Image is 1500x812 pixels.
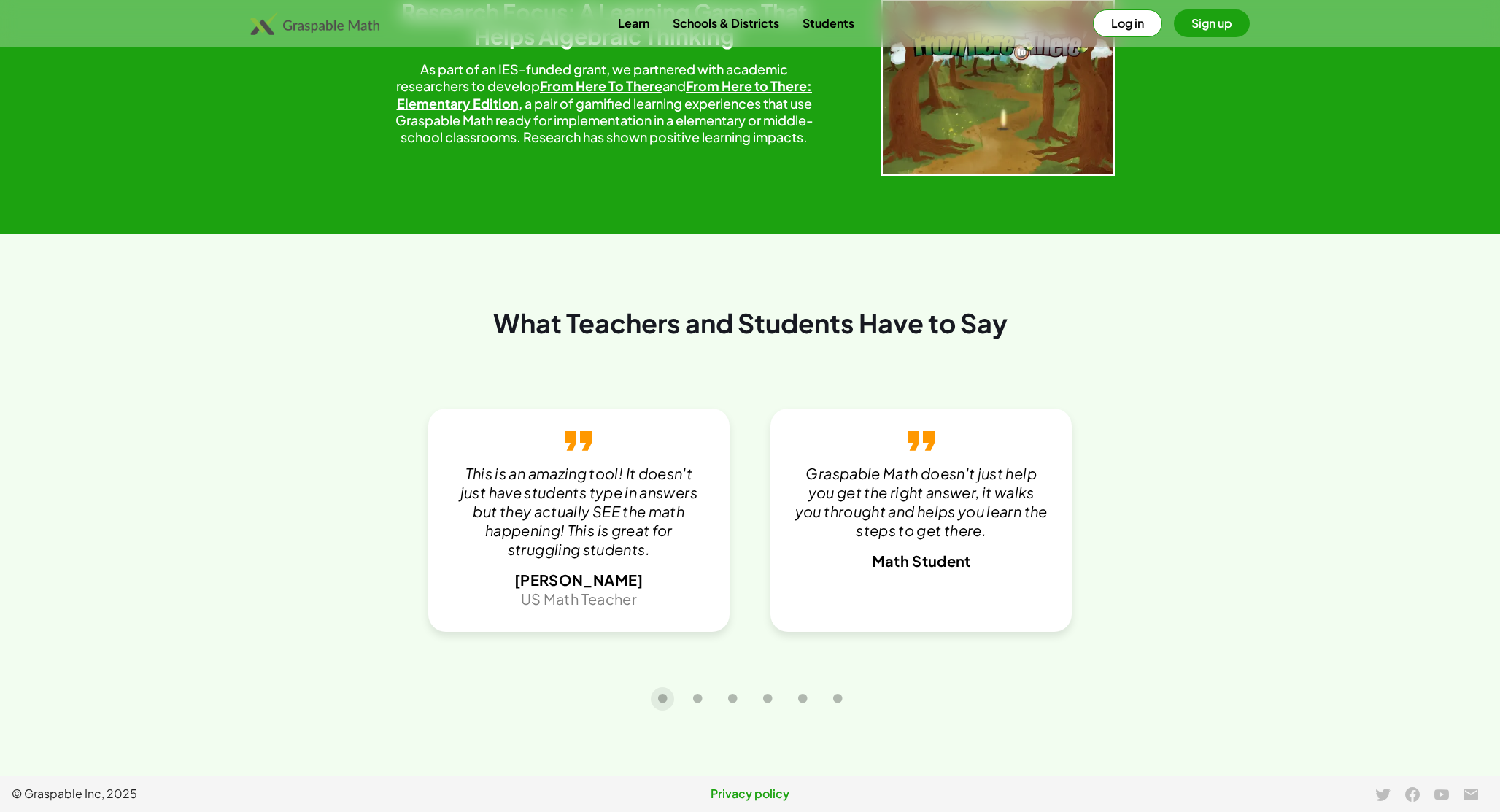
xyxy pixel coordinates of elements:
[826,687,849,711] button: Carousel slide 6 of 6
[756,687,779,711] button: Carousel slide 4 of 6
[721,687,744,711] button: Carousel slide 3 of 6
[1093,9,1162,37] button: Log in
[794,464,1048,540] p: Graspable Math doesn't just help you get the right answer, it walks you throught and helps you le...
[452,464,706,559] p: This is an amazing tool! It doesn't just have students type in answers but they actually SEE the ...
[504,785,997,803] a: Privacy policy
[1174,9,1250,37] button: Sign up
[540,77,662,94] a: From Here To There
[686,687,709,711] button: Carousel slide 2 of 6
[514,571,643,589] span: [PERSON_NAME]
[12,785,504,803] span: © Graspable Inc, 2025
[248,234,1252,347] div: What Teachers and Students Have to Say
[661,9,791,36] a: Schools & Districts
[872,552,971,570] span: Math Student
[606,9,661,36] a: Learn
[521,589,637,608] span: US Math Teacher
[791,9,866,36] a: Students
[651,687,674,711] button: Carousel slide 1 of 6
[791,687,814,711] button: Carousel slide 5 of 6
[385,61,823,146] div: As part of an IES-funded grant, we partnered with academic researchers to develop and , a pair of...
[397,77,813,111] a: From Here to There: Elementary Edition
